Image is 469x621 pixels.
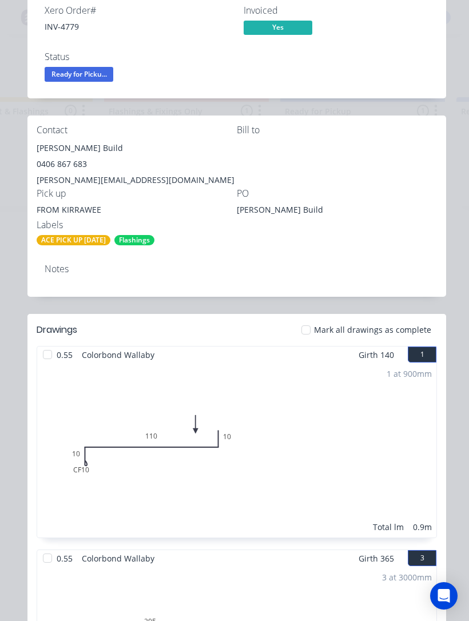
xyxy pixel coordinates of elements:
[77,550,159,567] span: Colorbond Wallaby
[314,324,431,336] span: Mark all drawings as complete
[244,21,312,35] span: Yes
[408,347,436,363] button: 1
[37,204,237,216] div: FROM KIRRAWEE
[77,347,159,363] span: Colorbond Wallaby
[37,172,237,188] div: [PERSON_NAME][EMAIL_ADDRESS][DOMAIN_NAME]
[387,368,432,380] div: 1 at 900mm
[382,571,432,583] div: 3 at 3000mm
[45,67,113,81] span: Ready for Picku...
[37,156,237,172] div: 0406 867 683
[45,51,230,62] div: Status
[413,521,432,533] div: 0.9m
[244,5,429,16] div: Invoiced
[37,363,436,538] div: 0CF1010110101 at 900mmTotal lm0.9m
[37,140,237,156] div: [PERSON_NAME] Build
[37,323,77,337] div: Drawings
[408,550,436,566] button: 3
[359,550,394,567] span: Girth 365
[37,188,237,199] div: Pick up
[373,521,404,533] div: Total lm
[52,550,77,567] span: 0.55
[45,264,429,274] div: Notes
[37,220,237,230] div: Labels
[114,235,154,245] div: Flashings
[237,204,380,220] div: [PERSON_NAME] Build
[45,67,113,84] button: Ready for Picku...
[37,140,237,188] div: [PERSON_NAME] Build0406 867 683[PERSON_NAME][EMAIL_ADDRESS][DOMAIN_NAME]
[237,125,437,136] div: Bill to
[45,21,230,33] div: INV-4779
[52,347,77,363] span: 0.55
[37,125,237,136] div: Contact
[45,5,230,16] div: Xero Order #
[359,347,394,363] span: Girth 140
[430,582,458,610] div: Open Intercom Messenger
[237,188,437,199] div: PO
[37,235,110,245] div: ACE PICK UP [DATE]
